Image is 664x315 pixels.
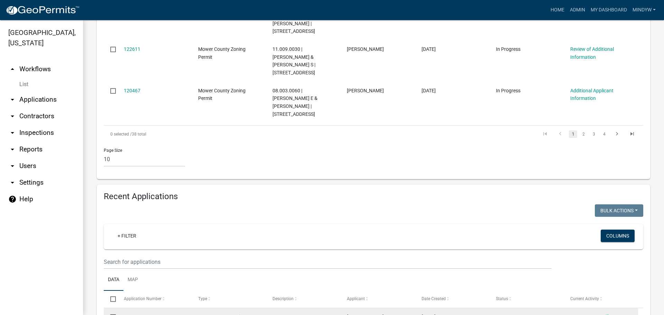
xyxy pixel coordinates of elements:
[198,296,207,301] span: Type
[273,46,315,75] span: 11.009.0030 | BRAATEN BRADLY J & BRITTANY S | 14855 STATE HWY 105
[570,46,614,60] a: Review of Additional Information
[124,296,162,301] span: Application Number
[104,255,552,269] input: Search for applications
[124,46,140,52] a: 122611
[8,195,17,203] i: help
[112,230,142,242] a: + Filter
[570,88,614,101] a: Additional Applicant Information
[273,88,317,117] span: 08.003.0060 | FINKE BRADLEY E & SHIRLEY | 53400 275TH ST
[8,178,17,187] i: arrow_drop_down
[273,296,294,301] span: Description
[347,88,384,93] span: Mindy Williamson
[8,162,17,170] i: arrow_drop_down
[579,130,588,138] a: 2
[496,46,520,52] span: In Progress
[610,130,624,138] a: go to next page
[117,291,191,307] datatable-header-cell: Application Number
[110,132,132,137] span: 0 selected /
[340,291,415,307] datatable-header-cell: Applicant
[123,269,142,291] a: Map
[422,88,436,93] span: 05/01/2023
[124,88,140,93] a: 120467
[595,204,643,217] button: Bulk Actions
[198,88,246,101] span: Mower County Zoning Permit
[422,46,436,52] span: 05/05/2023
[548,3,567,17] a: Home
[198,46,246,60] span: Mower County Zoning Permit
[192,291,266,307] datatable-header-cell: Type
[590,130,598,138] a: 3
[347,46,384,52] span: Brad Braaten
[599,128,609,140] li: page 4
[554,130,567,138] a: go to previous page
[496,88,520,93] span: In Progress
[496,296,508,301] span: Status
[422,296,446,301] span: Date Created
[589,128,599,140] li: page 3
[538,130,552,138] a: go to first page
[578,128,589,140] li: page 2
[630,3,658,17] a: mindyw
[415,291,489,307] datatable-header-cell: Date Created
[570,296,599,301] span: Current Activity
[8,112,17,120] i: arrow_drop_down
[8,65,17,73] i: arrow_drop_up
[569,130,577,138] a: 1
[601,230,635,242] button: Columns
[626,130,639,138] a: go to last page
[104,291,117,307] datatable-header-cell: Select
[568,128,578,140] li: page 1
[567,3,588,17] a: Admin
[588,3,630,17] a: My Dashboard
[8,95,17,104] i: arrow_drop_down
[104,269,123,291] a: Data
[347,296,365,301] span: Applicant
[600,130,608,138] a: 4
[489,291,564,307] datatable-header-cell: Status
[266,291,340,307] datatable-header-cell: Description
[104,126,317,143] div: 38 total
[564,291,638,307] datatable-header-cell: Current Activity
[8,145,17,154] i: arrow_drop_down
[104,192,643,202] h4: Recent Applications
[8,129,17,137] i: arrow_drop_down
